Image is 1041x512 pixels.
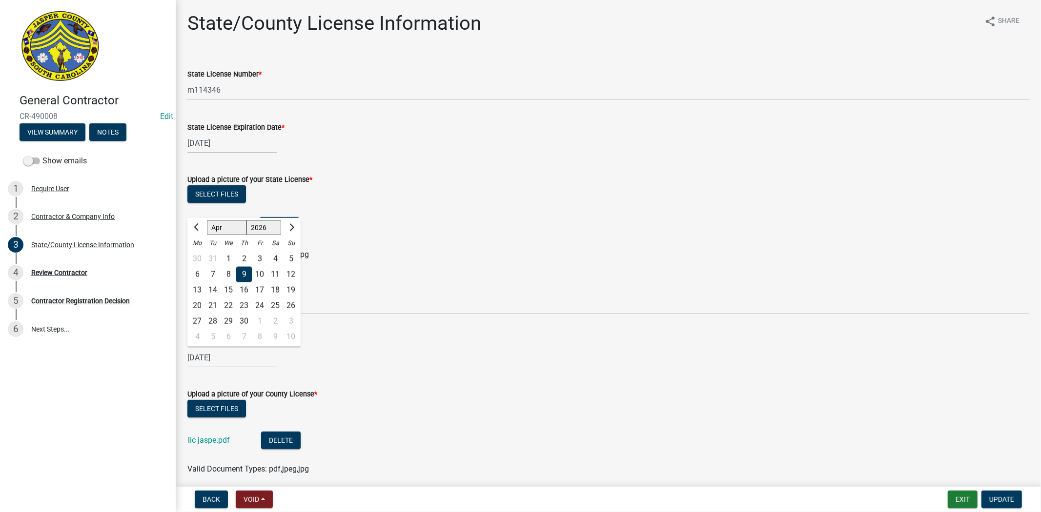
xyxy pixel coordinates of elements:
div: 2 [236,251,252,267]
div: Thursday, May 7, 2026 [236,329,252,345]
div: 29 [221,314,236,329]
div: 17 [252,282,267,298]
div: Monday, March 30, 2026 [189,251,205,267]
span: Valid Document Types: pdf,jpeg,jpg [187,464,309,473]
div: 19 [283,282,299,298]
div: 12 [283,267,299,282]
h4: General Contractor [20,94,168,108]
div: 5 [8,293,23,309]
div: Su [283,236,299,251]
div: 13 [189,282,205,298]
div: State/County License Information [31,241,134,248]
div: 31 [205,251,221,267]
span: Void [244,495,259,503]
div: 4 [8,265,23,280]
wm-modal-confirm: Edit Application Number [160,112,173,121]
div: Monday, April 13, 2026 [189,282,205,298]
div: 5 [283,251,299,267]
div: Thursday, April 30, 2026 [236,314,252,329]
div: 8 [221,267,236,282]
div: Tuesday, May 5, 2026 [205,329,221,345]
div: Contractor Registration Decision [31,297,130,304]
div: 4 [267,251,283,267]
div: Fr [252,236,267,251]
button: Exit [948,491,978,508]
div: Saturday, May 2, 2026 [267,314,283,329]
button: Previous month [191,220,203,236]
button: Select files [187,185,246,203]
div: Monday, April 27, 2026 [189,314,205,329]
div: 22 [221,298,236,314]
div: Friday, May 8, 2026 [252,329,267,345]
div: Wednesday, May 6, 2026 [221,329,236,345]
label: Show emails [23,155,87,167]
button: Next month [285,220,297,236]
div: Friday, April 10, 2026 [252,267,267,282]
div: Saturday, April 4, 2026 [267,251,283,267]
div: Tuesday, March 31, 2026 [205,251,221,267]
div: 6 [8,321,23,337]
div: 3 [252,251,267,267]
div: Contractor & Company Info [31,213,115,220]
div: Review Contractor [31,269,87,276]
div: 24 [252,298,267,314]
div: 8 [252,329,267,345]
input: mm/dd/yyyy [187,133,277,153]
wm-modal-confirm: Summary [20,129,85,137]
label: State License Number [187,71,262,78]
div: Saturday, May 9, 2026 [267,329,283,345]
div: Sunday, May 10, 2026 [283,329,299,345]
h1: State/County License Information [187,12,481,35]
label: Upload a picture of your County License [187,391,317,398]
div: 6 [189,267,205,282]
div: Sunday, April 12, 2026 [283,267,299,282]
div: Sunday, April 19, 2026 [283,282,299,298]
div: 3 [8,237,23,253]
div: Wednesday, April 15, 2026 [221,282,236,298]
div: 7 [205,267,221,282]
span: CR-490008 [20,112,156,121]
div: Tu [205,236,221,251]
button: Select files [187,400,246,417]
div: 11 [267,267,283,282]
div: Monday, May 4, 2026 [189,329,205,345]
div: Wednesday, April 1, 2026 [221,251,236,267]
div: Sunday, April 5, 2026 [283,251,299,267]
span: Share [998,16,1020,27]
select: Select month [207,220,246,235]
span: Update [989,495,1014,503]
div: 10 [252,267,267,282]
button: shareShare [977,12,1027,31]
div: 2 [267,314,283,329]
div: 9 [236,267,252,282]
div: Tuesday, April 21, 2026 [205,298,221,314]
div: Wednesday, April 29, 2026 [221,314,236,329]
div: Thursday, April 23, 2026 [236,298,252,314]
a: lic jaspe.pdf [188,435,230,445]
div: 30 [189,251,205,267]
div: Tuesday, April 14, 2026 [205,282,221,298]
div: Sunday, April 26, 2026 [283,298,299,314]
div: Th [236,236,252,251]
div: 1 [8,181,23,197]
div: 1 [221,251,236,267]
div: Friday, May 1, 2026 [252,314,267,329]
div: Thursday, April 2, 2026 [236,251,252,267]
div: 18 [267,282,283,298]
label: Upload a picture of your State License [187,177,312,183]
div: 30 [236,314,252,329]
button: Update [981,491,1022,508]
button: Back [195,491,228,508]
div: 14 [205,282,221,298]
div: Monday, April 6, 2026 [189,267,205,282]
div: 26 [283,298,299,314]
button: Delete [261,432,301,449]
div: 16 [236,282,252,298]
wm-modal-confirm: Notes [89,129,126,137]
div: Thursday, April 16, 2026 [236,282,252,298]
div: 2 [8,209,23,224]
div: Thursday, April 9, 2026 [236,267,252,282]
div: Require User [31,185,69,192]
div: Wednesday, April 22, 2026 [221,298,236,314]
div: 15 [221,282,236,298]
